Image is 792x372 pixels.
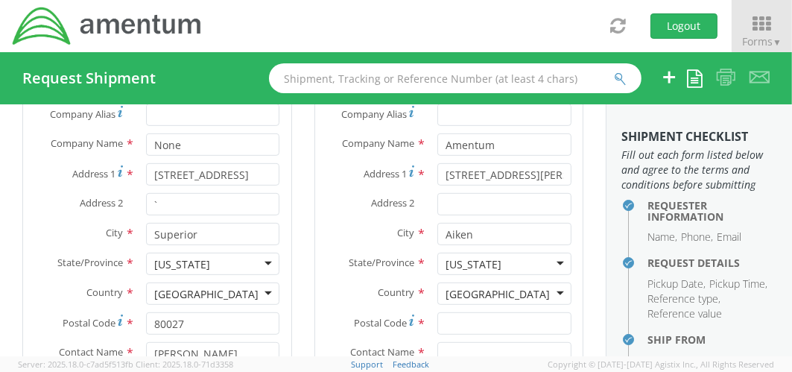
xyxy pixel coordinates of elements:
span: Company Alias [50,107,115,121]
span: Forms [742,34,782,48]
li: Name [647,230,677,245]
span: Contact Name [59,345,123,359]
img: dyn-intl-logo-049831509241104b2a82.png [11,5,203,47]
div: [GEOGRAPHIC_DATA] [154,287,259,302]
li: Phone [681,230,713,245]
h4: Request Details [647,257,777,268]
span: Country [86,286,123,299]
span: Address 1 [72,167,115,180]
span: Country [378,286,414,299]
li: Reference type [647,291,720,306]
div: [GEOGRAPHIC_DATA] [446,287,550,302]
input: Shipment, Tracking or Reference Number (at least 4 chars) [269,63,641,93]
button: Logout [650,13,717,39]
span: City [397,226,414,239]
span: Address 1 [364,167,407,180]
span: State/Province [57,256,123,269]
a: Support [352,359,384,370]
li: Email [717,230,741,245]
span: Fill out each form listed below and agree to the terms and conditions before submitting [621,148,777,192]
span: Copyright © [DATE]-[DATE] Agistix Inc., All Rights Reserved [548,359,774,371]
li: Pickup Date [647,277,706,291]
h4: Ship From [647,334,777,345]
span: Company Alias [341,107,407,121]
span: Client: 2025.18.0-71d3358 [136,359,233,370]
span: ▼ [773,36,782,48]
span: State/Province [349,256,414,269]
li: Pickup Time [709,277,767,291]
a: Feedback [393,359,430,370]
div: [US_STATE] [446,257,501,272]
span: Address 2 [371,196,414,209]
span: Company Name [342,136,414,150]
span: Postal Code [354,316,407,330]
span: City [106,226,123,239]
div: [US_STATE] [154,257,210,272]
span: Company Name [51,136,123,150]
li: Company Name [647,353,723,368]
h3: Shipment Checklist [621,130,777,144]
li: Reference value [647,306,722,321]
span: Address 2 [80,196,123,209]
h4: Request Shipment [22,70,156,86]
span: Server: 2025.18.0-c7ad5f513fb [18,359,133,370]
span: Contact Name [350,345,414,359]
span: Postal Code [63,316,115,330]
h4: Requester Information [647,200,777,223]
